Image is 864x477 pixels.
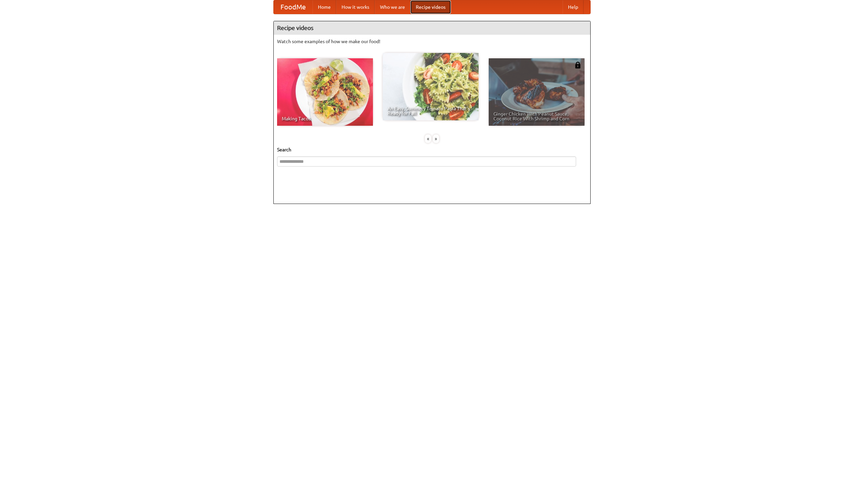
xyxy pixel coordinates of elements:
a: Recipe videos [410,0,451,14]
a: How it works [336,0,375,14]
a: Who we are [375,0,410,14]
a: FoodMe [274,0,313,14]
h4: Recipe videos [274,21,590,35]
div: » [433,135,439,143]
div: « [425,135,431,143]
h5: Search [277,146,587,153]
img: 483408.png [574,62,581,68]
p: Watch some examples of how we make our food! [277,38,587,45]
a: Home [313,0,336,14]
a: Making Tacos [277,58,373,126]
span: Making Tacos [282,116,368,121]
span: An Easy, Summery Tomato Pasta That's Ready for Fall [387,106,474,116]
a: Help [563,0,584,14]
a: An Easy, Summery Tomato Pasta That's Ready for Fall [383,53,479,120]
